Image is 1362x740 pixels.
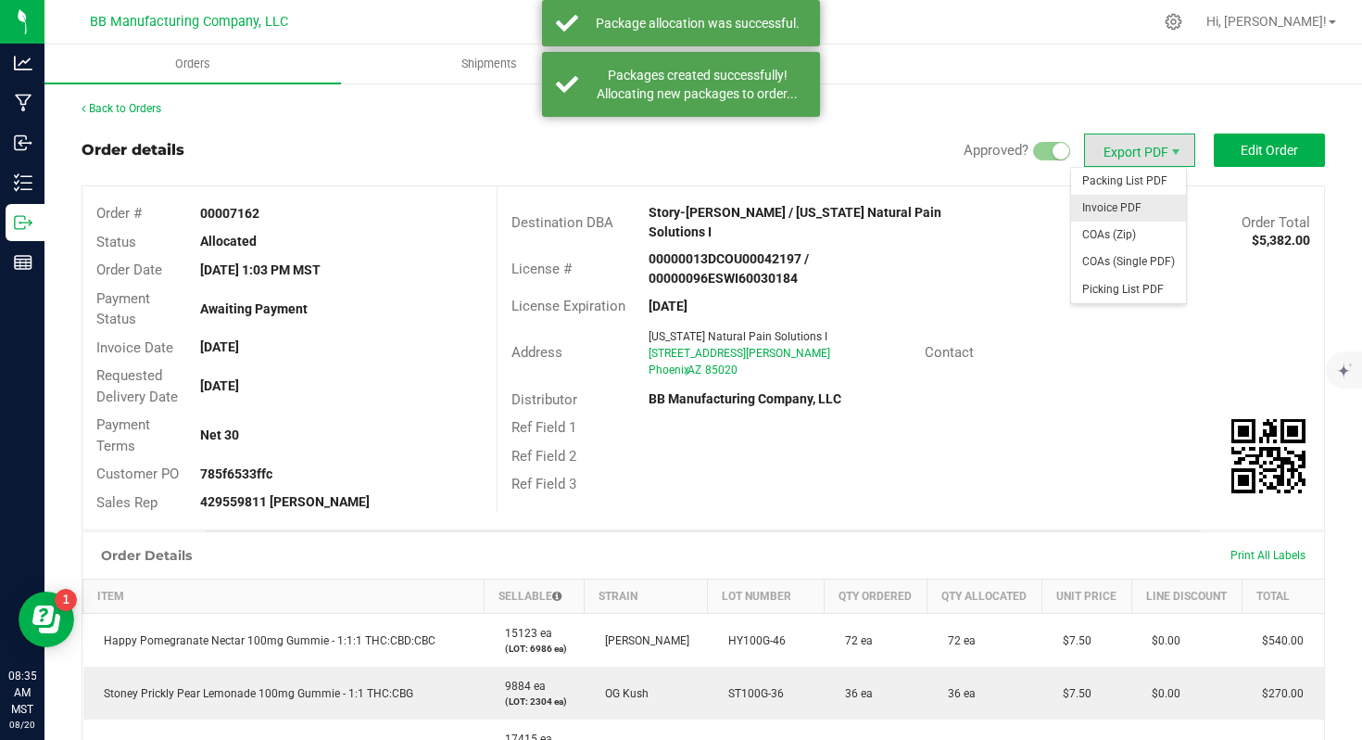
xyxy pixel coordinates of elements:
[200,339,239,354] strong: [DATE]
[96,494,158,511] span: Sales Rep
[939,634,976,647] span: 72 ea
[511,298,625,314] span: License Expiration
[1131,580,1242,614] th: Line Discount
[496,627,552,640] span: 15123 ea
[8,718,36,732] p: 08/20
[649,391,841,406] strong: BB Manufacturing Company, LLC
[1142,687,1180,700] span: $0.00
[95,687,413,700] span: Stoney Prickly Pear Lemonade 100mg Gummie - 1:1 THC:CBG
[649,251,809,286] strong: 00000013DCOU00042197 / 00000096ESWI60030184
[83,580,485,614] th: Item
[14,94,32,112] inline-svg: Manufacturing
[1071,222,1186,249] li: COAs (Zip)
[96,234,136,250] span: Status
[1053,634,1091,647] span: $7.50
[1231,419,1305,493] img: Scan me!
[19,592,74,647] iframe: Resource center
[101,548,192,563] h1: Order Details
[496,642,574,656] p: (LOT: 6986 ea)
[1206,14,1327,29] span: Hi, [PERSON_NAME]!
[588,66,806,103] div: Packages created successfully! Allocating new packages to order...
[90,14,288,30] span: BB Manufacturing Company, LLC
[14,213,32,232] inline-svg: Outbound
[1231,419,1305,493] qrcode: 00007162
[200,234,257,249] strong: Allocated
[55,589,77,611] iframe: Resource center unread badge
[200,494,370,509] strong: 429559811 [PERSON_NAME]
[825,580,927,614] th: Qty Ordered
[14,134,32,152] inline-svg: Inbound
[96,339,173,356] span: Invoice Date
[44,45,341,83] a: Orders
[341,45,637,83] a: Shipments
[649,347,830,360] span: [STREET_ADDRESS][PERSON_NAME]
[939,687,976,700] span: 36 ea
[585,580,708,614] th: Strain
[14,173,32,192] inline-svg: Inventory
[1252,233,1310,248] strong: $5,382.00
[511,391,577,408] span: Distributor
[200,427,239,442] strong: Net 30
[1084,134,1195,167] li: Export PDF
[511,214,613,231] span: Destination DBA
[1230,549,1305,562] span: Print All Labels
[436,56,542,72] span: Shipments
[687,364,701,376] span: AZ
[649,299,687,313] strong: [DATE]
[1071,249,1186,275] li: COAs (Single PDF)
[200,466,272,481] strong: 785f6533ffc
[485,580,585,614] th: Sellable
[96,416,150,454] span: Payment Terms
[1162,13,1185,31] div: Manage settings
[686,364,687,376] span: ,
[1241,143,1298,158] span: Edit Order
[1071,276,1186,303] li: Picking List PDF
[836,687,873,700] span: 36 ea
[200,206,259,221] strong: 00007162
[511,448,576,465] span: Ref Field 2
[1253,687,1304,700] span: $270.00
[496,695,574,708] p: (LOT: 2304 ea)
[1253,634,1304,647] span: $540.00
[964,142,1028,159] span: Approved?
[8,668,36,718] p: 08:35 AM MST
[1042,580,1132,614] th: Unit Price
[511,261,572,277] span: License #
[82,139,184,161] div: Order details
[1071,195,1186,222] li: Invoice PDF
[200,301,308,316] strong: Awaiting Payment
[596,634,689,647] span: [PERSON_NAME]
[1242,580,1324,614] th: Total
[649,364,689,376] span: Phoenix
[836,634,873,647] span: 72 ea
[649,330,827,343] span: [US_STATE] Natural Pain Solutions I
[96,262,162,278] span: Order Date
[927,580,1042,614] th: Qty Allocated
[96,367,178,405] span: Requested Delivery Date
[150,56,235,72] span: Orders
[1242,214,1310,231] span: Order Total
[14,54,32,72] inline-svg: Analytics
[200,378,239,393] strong: [DATE]
[1214,134,1325,167] button: Edit Order
[496,680,546,693] span: 9884 ea
[96,205,142,222] span: Order #
[596,687,649,700] span: OG Kush
[1142,634,1180,647] span: $0.00
[511,344,562,361] span: Address
[511,476,576,492] span: Ref Field 3
[708,580,825,614] th: Lot Number
[649,205,941,239] strong: Story-[PERSON_NAME] / [US_STATE] Natural Pain Solutions I
[14,253,32,272] inline-svg: Reports
[95,634,435,647] span: Happy Pomegranate Nectar 100mg Gummie - 1:1:1 THC:CBD:CBC
[1071,168,1186,195] li: Packing List PDF
[96,466,179,482] span: Customer PO
[82,102,161,115] a: Back to Orders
